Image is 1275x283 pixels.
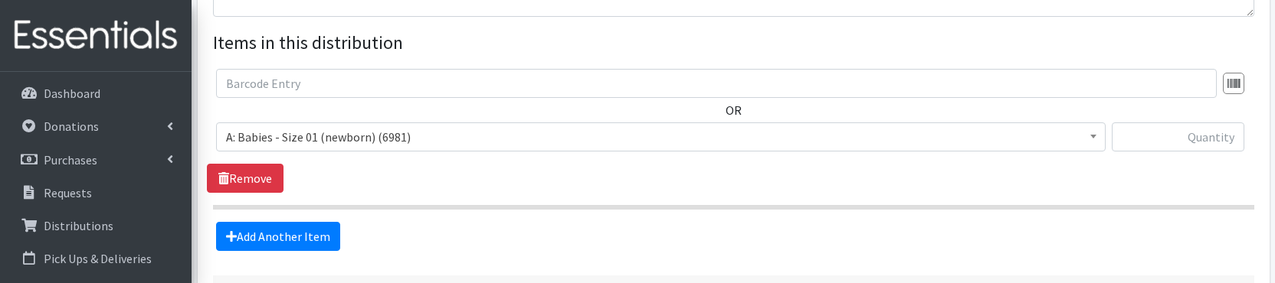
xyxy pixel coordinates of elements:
[1112,122,1244,151] input: Quantity
[216,122,1106,151] span: A: Babies - Size 01 (newborn) (6981)
[216,69,1217,98] input: Barcode Entry
[213,29,1254,57] legend: Items in this distribution
[44,251,152,266] p: Pick Ups & Deliveries
[44,185,92,200] p: Requests
[226,126,1096,148] span: A: Babies - Size 01 (newborn) (6981)
[6,145,185,175] a: Purchases
[726,101,742,119] label: OR
[44,152,97,168] p: Purchases
[44,86,100,101] p: Dashboard
[6,177,185,208] a: Requests
[6,111,185,141] a: Donations
[207,164,284,193] a: Remove
[216,222,340,251] a: Add Another Item
[6,78,185,109] a: Dashboard
[44,119,99,134] p: Donations
[6,10,185,61] img: HumanEssentials
[6,210,185,241] a: Distributions
[44,218,113,233] p: Distributions
[6,243,185,274] a: Pick Ups & Deliveries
